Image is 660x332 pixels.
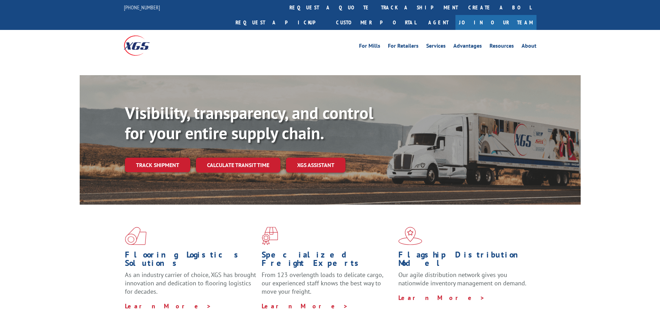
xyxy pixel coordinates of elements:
a: Customer Portal [331,15,421,30]
h1: Flooring Logistics Solutions [125,251,256,271]
a: Advantages [453,43,482,51]
p: From 123 overlength loads to delicate cargo, our experienced staff knows the best way to move you... [262,271,393,302]
b: Visibility, transparency, and control for your entire supply chain. [125,102,373,144]
a: Learn More > [262,302,348,310]
a: Agent [421,15,455,30]
a: About [522,43,536,51]
a: Track shipment [125,158,190,172]
a: Resources [490,43,514,51]
img: xgs-icon-total-supply-chain-intelligence-red [125,227,146,245]
a: Learn More > [125,302,212,310]
span: As an industry carrier of choice, XGS has brought innovation and dedication to flooring logistics... [125,271,256,295]
span: Our agile distribution network gives you nationwide inventory management on demand. [398,271,526,287]
a: Request a pickup [230,15,331,30]
a: XGS ASSISTANT [286,158,345,173]
a: Learn More > [398,294,485,302]
h1: Specialized Freight Experts [262,251,393,271]
img: xgs-icon-flagship-distribution-model-red [398,227,422,245]
a: Join Our Team [455,15,536,30]
a: For Mills [359,43,380,51]
img: xgs-icon-focused-on-flooring-red [262,227,278,245]
a: Services [426,43,446,51]
h1: Flagship Distribution Model [398,251,530,271]
a: Calculate transit time [196,158,280,173]
a: [PHONE_NUMBER] [124,4,160,11]
a: For Retailers [388,43,419,51]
